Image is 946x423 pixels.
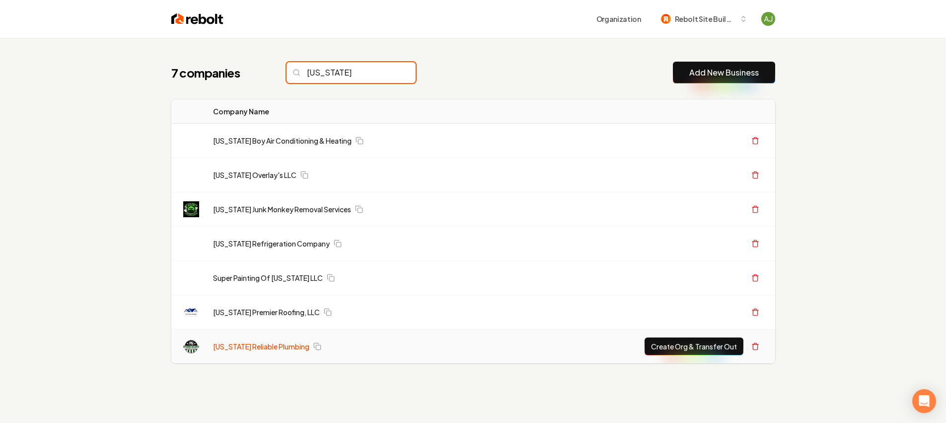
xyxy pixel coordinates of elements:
img: Arizona Junk Monkey Removal Services logo [183,201,199,217]
img: Arizona Premier Roofing, LLC logo [183,304,199,320]
a: [US_STATE] Refrigeration Company [213,239,330,249]
button: Organization [590,10,647,28]
div: Open Intercom Messenger [912,389,936,413]
img: Arizona Reliable Plumbing logo [183,338,199,354]
button: Create Org & Transfer Out [645,338,743,355]
a: [US_STATE] Junk Monkey Removal Services [213,204,351,214]
img: Rebolt Site Builder [661,14,671,24]
input: Search... [287,62,416,83]
a: [US_STATE] Boy Air Conditioning & Heating [213,136,352,146]
th: Company Name [205,99,516,124]
a: [US_STATE] Reliable Plumbing [213,341,309,351]
h1: 7 companies [171,65,267,81]
a: [US_STATE] Overlay's LLC [213,170,296,180]
a: Super Painting Of [US_STATE] LLC [213,273,323,283]
button: Open user button [761,12,775,26]
a: [US_STATE] Premier Roofing, LLC [213,307,320,317]
img: Rebolt Logo [171,12,223,26]
button: Add New Business [673,62,775,84]
img: AJ Nimeh [761,12,775,26]
span: Rebolt Site Builder [675,14,735,24]
a: Add New Business [689,67,759,79]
